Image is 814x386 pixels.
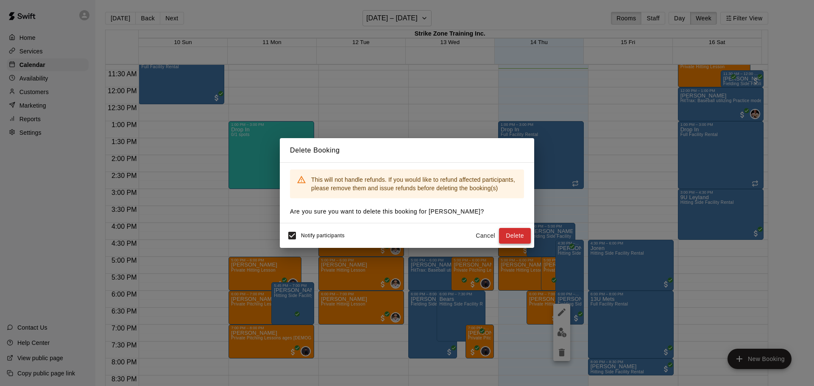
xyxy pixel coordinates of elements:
p: Are you sure you want to delete this booking for [PERSON_NAME] ? [290,207,524,216]
h2: Delete Booking [280,138,534,163]
button: Delete [499,228,531,244]
button: Cancel [472,228,499,244]
div: This will not handle refunds. If you would like to refund affected participants, please remove th... [311,172,517,196]
span: Notify participants [301,233,345,239]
